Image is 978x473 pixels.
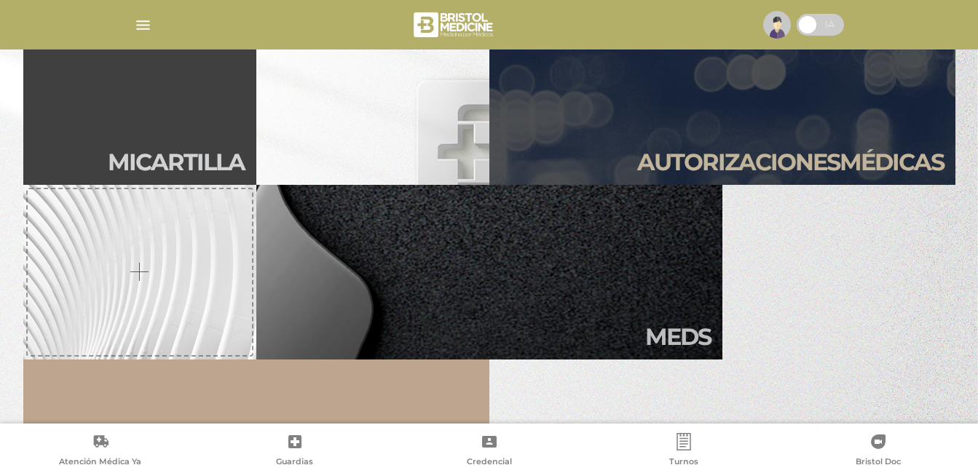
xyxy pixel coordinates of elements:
img: Cober_menu-lines-white.svg [134,16,152,34]
a: Credencial [392,433,586,470]
img: profile-placeholder.svg [763,11,791,39]
h2: Autori zaciones médicas [637,148,944,176]
h2: Meds [645,323,711,351]
span: Guardias [276,456,313,469]
h2: Mi car tilla [108,148,245,176]
a: Bristol Doc [781,433,975,470]
span: Credencial [467,456,512,469]
a: Micartilla [23,10,256,185]
img: bristol-medicine-blanco.png [411,7,498,42]
a: Guardias [197,433,392,470]
a: Atención Médica Ya [3,433,197,470]
a: Meds [256,185,722,359]
a: Turnos [586,433,781,470]
span: Turnos [669,456,698,469]
a: Autorizacionesmédicas [489,10,955,185]
span: Bristol Doc [856,456,901,469]
span: Atención Médica Ya [59,456,141,469]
